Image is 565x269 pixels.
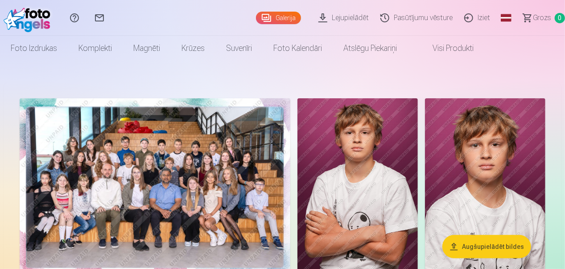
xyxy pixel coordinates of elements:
[442,235,531,258] button: Augšupielādēt bildes
[333,36,408,61] a: Atslēgu piekariņi
[215,36,263,61] a: Suvenīri
[555,13,565,23] span: 0
[4,4,55,32] img: /fa1
[263,36,333,61] a: Foto kalendāri
[256,12,301,24] a: Galerija
[171,36,215,61] a: Krūzes
[123,36,171,61] a: Magnēti
[533,13,551,23] span: Grozs
[68,36,123,61] a: Komplekti
[408,36,484,61] a: Visi produkti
